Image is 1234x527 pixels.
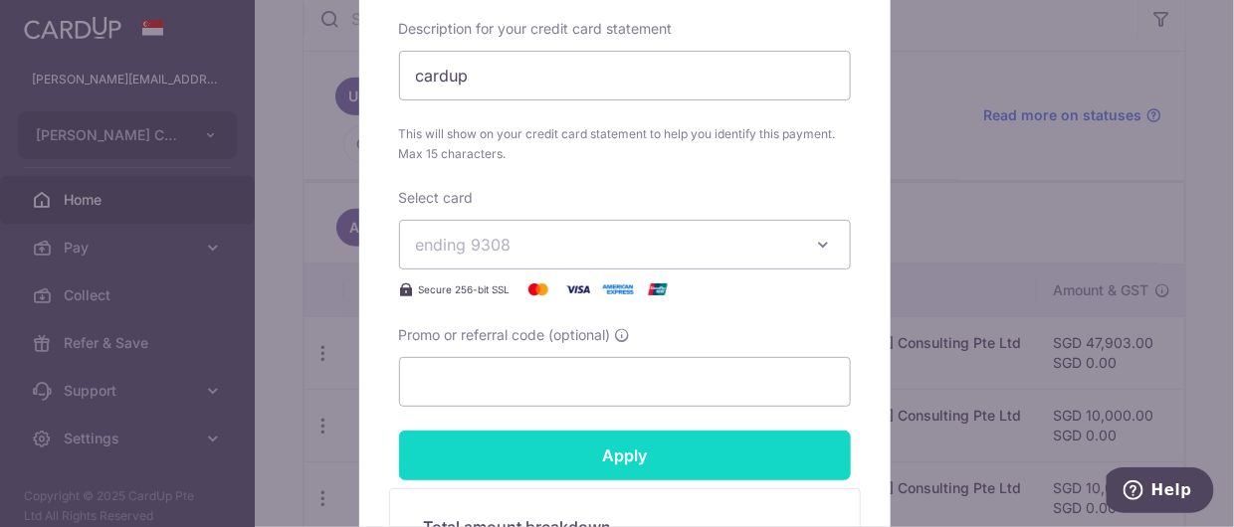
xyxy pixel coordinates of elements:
label: Select card [399,188,474,208]
span: This will show on your credit card statement to help you identify this payment. Max 15 characters. [399,124,851,164]
img: American Express [598,277,638,301]
img: UnionPay [638,277,678,301]
span: ending 9308 [416,235,512,255]
img: Mastercard [518,277,558,301]
input: Apply [399,431,851,480]
span: Secure 256-bit SSL [419,281,511,297]
label: Description for your credit card statement [399,19,673,39]
img: Visa [558,277,598,301]
iframe: Opens a widget where you can find more information [1107,467,1214,517]
span: Promo or referral code (optional) [399,325,611,345]
button: ending 9308 [399,220,851,269]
